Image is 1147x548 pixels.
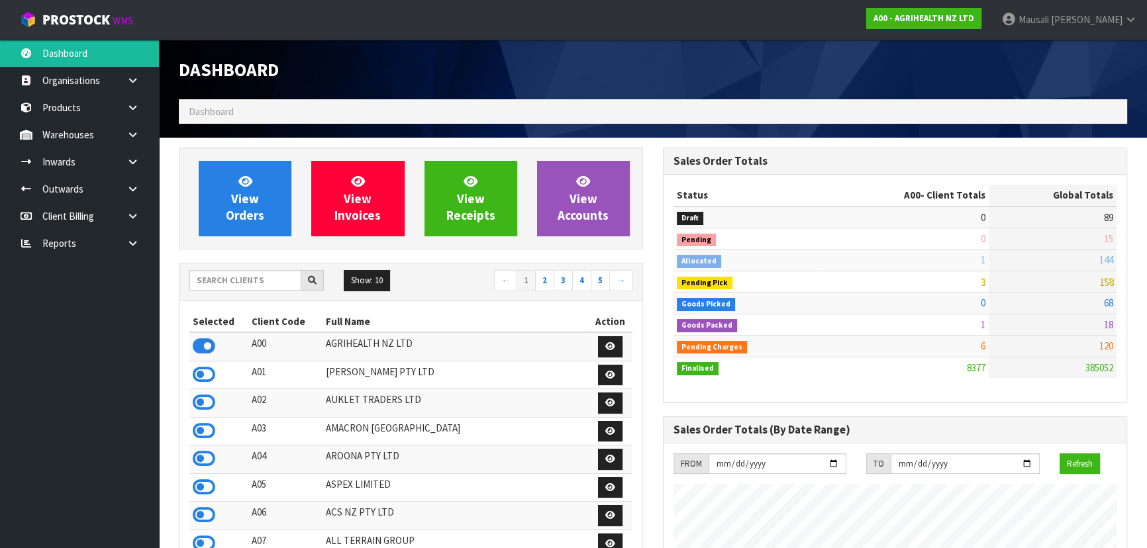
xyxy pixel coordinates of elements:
span: Goods Packed [677,319,737,332]
a: → [609,270,632,291]
th: Selected [189,311,248,332]
th: - Client Totals [820,185,989,206]
span: Finalised [677,362,719,375]
span: Dashboard [179,58,279,81]
td: A01 [248,361,322,389]
td: AGRIHEALTH NZ LTD [323,332,588,361]
a: 4 [572,270,591,291]
span: [PERSON_NAME] [1051,13,1122,26]
td: A04 [248,445,322,474]
th: Status [673,185,820,206]
h3: Sales Order Totals (By Date Range) [673,424,1117,436]
span: Dashboard [189,105,234,118]
strong: A00 - AGRIHEALTH NZ LTD [873,13,974,24]
span: 385052 [1085,361,1113,374]
span: ProStock [42,11,110,28]
span: 15 [1104,232,1113,245]
button: Show: 10 [344,270,390,291]
td: A02 [248,389,322,418]
td: ASPEX LIMITED [323,473,588,502]
span: 0 [981,211,985,224]
td: [PERSON_NAME] PTY LTD [323,361,588,389]
span: 0 [981,232,985,245]
a: 1 [517,270,536,291]
td: A03 [248,417,322,445]
th: Global Totals [989,185,1117,206]
span: 3 [981,275,985,288]
span: 1 [981,318,985,331]
a: ← [494,270,517,291]
h3: Sales Order Totals [673,155,1117,167]
a: 5 [591,270,610,291]
th: Client Code [248,311,322,332]
span: View Receipts [446,173,495,223]
td: AMACRON [GEOGRAPHIC_DATA] [323,417,588,445]
span: 144 [1099,253,1113,266]
span: Allocated [677,255,721,268]
td: A05 [248,473,322,502]
a: ViewOrders [199,161,291,236]
th: Full Name [323,311,588,332]
span: 8377 [967,361,985,374]
img: cube-alt.png [20,11,36,28]
th: Action [588,311,632,332]
a: ViewReceipts [424,161,517,236]
span: 6 [981,340,985,352]
nav: Page navigation [421,270,633,293]
span: Pending Charges [677,341,747,354]
span: Draft [677,212,703,225]
div: TO [866,453,891,475]
div: FROM [673,453,709,475]
a: 3 [554,270,573,291]
span: 18 [1104,318,1113,331]
span: Goods Picked [677,298,735,311]
td: A06 [248,502,322,530]
td: AUKLET TRADERS LTD [323,389,588,418]
a: 2 [535,270,554,291]
input: Search clients [189,270,301,291]
span: Pending [677,234,716,247]
button: Refresh [1060,453,1100,475]
span: View Orders [226,173,264,223]
span: 120 [1099,340,1113,352]
a: ViewInvoices [311,161,404,236]
td: AROONA PTY LTD [323,445,588,474]
span: 68 [1104,297,1113,309]
span: View Invoices [334,173,381,223]
td: ACS NZ PTY LTD [323,502,588,530]
span: A00 [904,189,921,201]
span: 158 [1099,275,1113,288]
span: 1 [981,253,985,266]
span: 89 [1104,211,1113,224]
small: WMS [113,15,133,27]
span: 0 [981,297,985,309]
a: ViewAccounts [537,161,630,236]
td: A00 [248,332,322,361]
span: Mausali [1019,13,1049,26]
span: Pending Pick [677,277,732,290]
a: A00 - AGRIHEALTH NZ LTD [866,8,981,29]
span: View Accounts [558,173,609,223]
